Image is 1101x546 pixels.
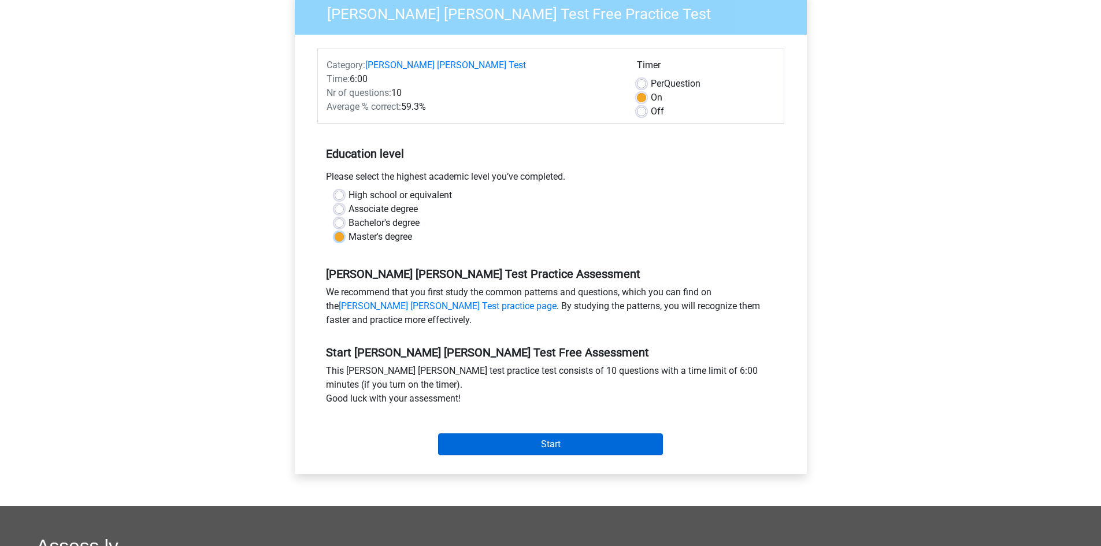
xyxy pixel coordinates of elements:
[327,73,350,84] span: Time:
[317,285,784,332] div: We recommend that you first study the common patterns and questions, which you can find on the . ...
[349,216,420,230] label: Bachelor's degree
[318,100,628,114] div: 59.3%
[637,58,775,77] div: Timer
[339,300,557,311] a: [PERSON_NAME] [PERSON_NAME] Test practice page
[326,346,776,359] h5: Start [PERSON_NAME] [PERSON_NAME] Test Free Assessment
[651,105,664,118] label: Off
[327,101,401,112] span: Average % correct:
[349,230,412,244] label: Master's degree
[365,60,526,70] a: [PERSON_NAME] [PERSON_NAME] Test
[651,91,662,105] label: On
[349,202,418,216] label: Associate degree
[318,86,628,100] div: 10
[313,1,798,23] h3: [PERSON_NAME] [PERSON_NAME] Test Free Practice Test
[349,188,452,202] label: High school or equivalent
[317,364,784,410] div: This [PERSON_NAME] [PERSON_NAME] test practice test consists of 10 questions with a time limit of...
[651,77,700,91] label: Question
[318,72,628,86] div: 6:00
[317,170,784,188] div: Please select the highest academic level you’ve completed.
[438,433,663,455] input: Start
[326,267,776,281] h5: [PERSON_NAME] [PERSON_NAME] Test Practice Assessment
[327,87,391,98] span: Nr of questions:
[326,142,776,165] h5: Education level
[651,78,664,89] span: Per
[327,60,365,70] span: Category:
